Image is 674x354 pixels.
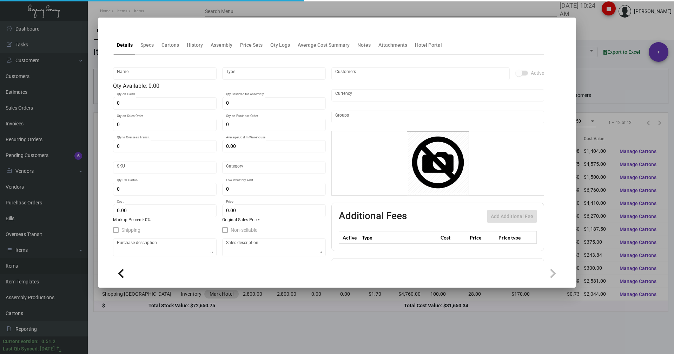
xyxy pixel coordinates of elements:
[270,41,290,49] div: Qty Logs
[339,231,361,244] th: Active
[487,210,537,223] button: Add Additional Fee
[360,231,439,244] th: Type
[298,41,350,49] div: Average Cost Summary
[113,82,326,90] div: Qty Available: 0.00
[121,226,140,234] span: Shipping
[415,41,442,49] div: Hotel Portal
[240,41,263,49] div: Price Sets
[357,41,371,49] div: Notes
[335,71,506,77] input: Add new..
[3,345,55,353] div: Last Qb Synced: [DATE]
[140,41,154,49] div: Specs
[497,231,528,244] th: Price type
[491,214,533,219] span: Add Additional Fee
[161,41,179,49] div: Cartons
[117,41,133,49] div: Details
[378,41,407,49] div: Attachments
[468,231,497,244] th: Price
[335,114,541,120] input: Add new..
[187,41,203,49] div: History
[339,210,407,223] h2: Additional Fees
[41,338,55,345] div: 0.51.2
[439,231,468,244] th: Cost
[231,226,257,234] span: Non-sellable
[531,69,544,77] span: Active
[3,338,39,345] div: Current version:
[211,41,232,49] div: Assembly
